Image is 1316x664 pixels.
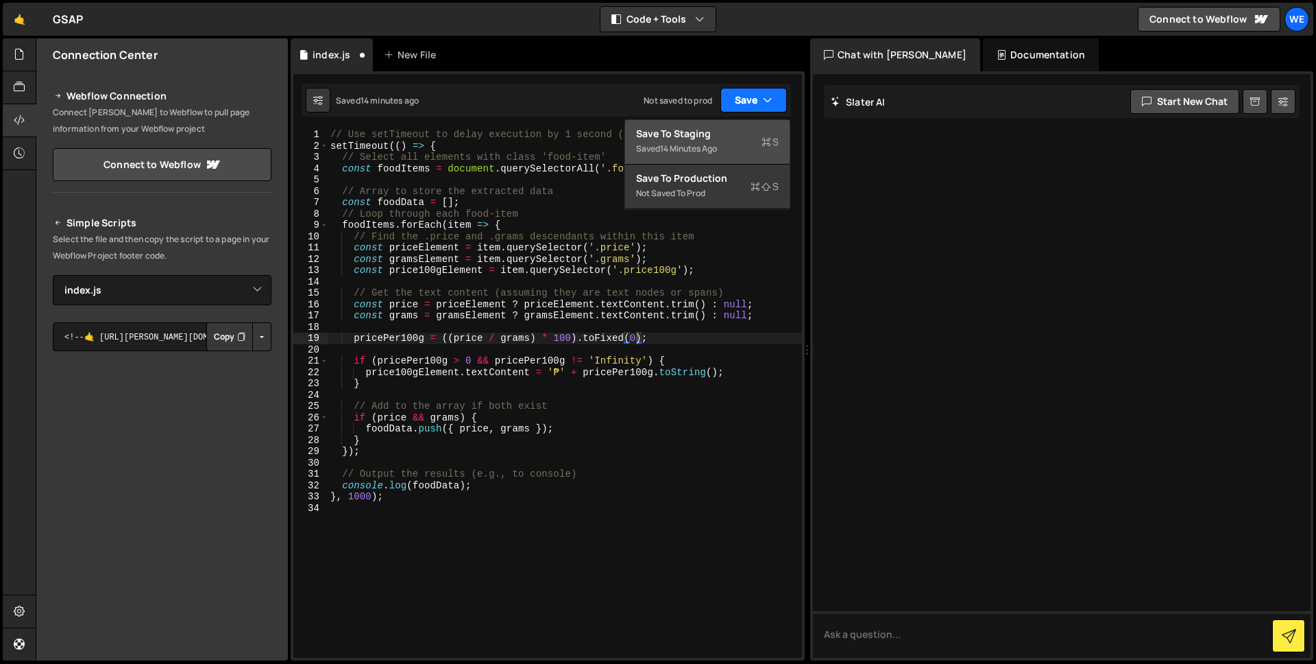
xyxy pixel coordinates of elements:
div: 10 [293,231,328,243]
span: S [751,180,779,193]
p: Connect [PERSON_NAME] to Webflow to pull page information from your Webflow project [53,104,271,137]
div: 21 [293,355,328,367]
h2: Slater AI [831,95,886,108]
div: 33 [293,491,328,503]
div: Button group with nested dropdown [206,322,271,351]
div: 14 [293,276,328,288]
div: Saved [336,95,419,106]
h2: Simple Scripts [53,215,271,231]
div: Saved [636,141,779,157]
div: Documentation [983,38,1099,71]
div: 26 [293,412,328,424]
iframe: YouTube video player [53,374,273,497]
div: 22 [293,367,328,379]
button: Save [720,88,787,112]
div: 8 [293,209,328,220]
div: Save to Production [636,171,779,185]
h2: Connection Center [53,47,158,62]
div: index.js [313,48,350,62]
a: Connect to Webflow [1138,7,1280,32]
a: Connect to Webflow [53,148,271,181]
h2: Webflow Connection [53,88,271,104]
button: Copy [206,322,253,351]
div: 20 [293,344,328,356]
div: 25 [293,401,328,412]
textarea: <!--🤙 [URL][PERSON_NAME][DOMAIN_NAME]> <script>document.addEventListener("DOMContentLoaded", func... [53,322,271,351]
div: 6 [293,186,328,198]
div: 5 [293,174,328,186]
div: 17 [293,310,328,322]
button: Save to ProductionS Not saved to prod [625,165,790,209]
div: 29 [293,446,328,458]
div: 18 [293,322,328,333]
div: 23 [293,378,328,390]
div: Code + Tools [624,119,790,210]
div: 32 [293,480,328,492]
button: Code + Tools [600,7,716,32]
div: 16 [293,299,328,311]
div: 4 [293,163,328,175]
button: Save to StagingS Saved14 minutes ago [625,120,790,165]
div: 13 [293,265,328,276]
div: 3 [293,152,328,163]
div: 19 [293,333,328,344]
iframe: YouTube video player [53,506,273,630]
span: S [761,135,779,149]
div: 28 [293,435,328,447]
div: GSAP [53,11,84,27]
div: 2 [293,141,328,152]
div: 14 minutes ago [361,95,419,106]
div: Save to Staging [636,127,779,141]
div: 11 [293,242,328,254]
div: Not saved to prod [644,95,712,106]
div: 1 [293,129,328,141]
div: 30 [293,458,328,469]
div: 27 [293,423,328,435]
div: 12 [293,254,328,265]
a: We [1284,7,1309,32]
button: Start new chat [1130,89,1239,114]
div: 31 [293,469,328,480]
div: Not saved to prod [636,185,779,202]
div: 9 [293,220,328,231]
div: Chat with [PERSON_NAME] [810,38,980,71]
div: 34 [293,503,328,514]
div: New File [384,48,441,62]
p: Select the file and then copy the script to a page in your Webflow Project footer code. [53,231,271,264]
div: 14 minutes ago [660,143,717,154]
div: 24 [293,390,328,401]
div: 15 [293,287,328,299]
div: 7 [293,197,328,209]
a: 🤙 [3,3,36,36]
